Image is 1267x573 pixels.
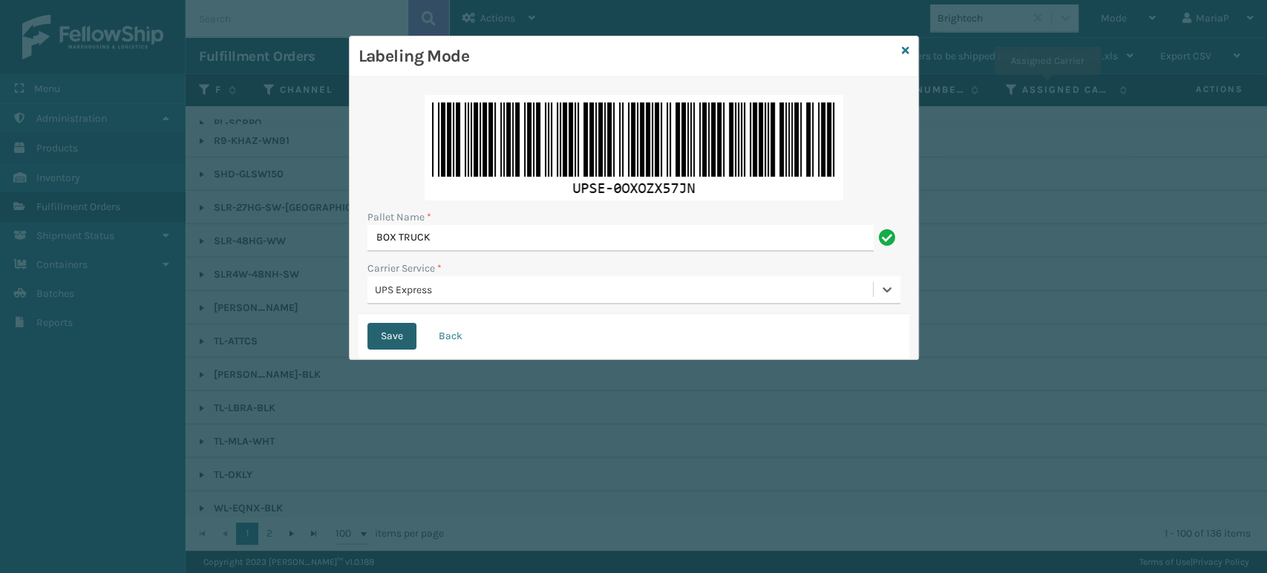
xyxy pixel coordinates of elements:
[367,209,431,225] label: Pallet Name
[425,95,843,200] img: 8wPmA1AAAABklEQVQDADfhB2qRmA9gAAAAAElFTkSuQmCC
[375,282,874,298] div: UPS Express
[367,261,442,276] label: Carrier Service
[359,45,896,68] h3: Labeling Mode
[367,323,416,350] button: Save
[425,323,476,350] button: Back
